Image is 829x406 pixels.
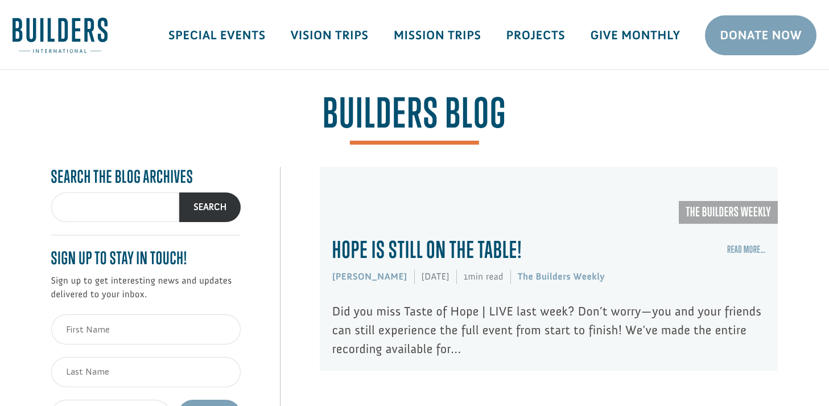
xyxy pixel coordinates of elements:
a: Mission Trips [381,19,494,52]
a: The Builders Weekly [518,271,605,282]
button: Search [179,192,241,223]
span: [DATE] [414,263,456,292]
a: [PERSON_NAME] [332,271,407,282]
a: The Builders Weekly [679,201,778,224]
a: Read More… [727,244,766,255]
a: Special Events [156,19,278,52]
a: Give Monthly [578,19,692,52]
a: Hope is Still on the Table! [332,236,522,263]
p: Did you miss Taste of Hope | LIVE last week? Don’t worry—you and your friends can still experienc... [332,302,766,358]
img: Builders International [13,18,108,53]
a: Vision Trips [278,19,381,52]
span: BUILDERS Blog [323,93,506,145]
a: Projects [494,19,578,52]
input: Last Name [51,357,241,387]
p: Sign up to get interesting news and updates delivered to your inbox. [51,274,241,302]
input: First Name [51,314,241,345]
h4: Sign up to stay in touch! [51,248,241,268]
a: Donate Now [705,15,816,55]
h4: Search the Blog Archives [51,167,241,187]
span: 1min read [457,263,511,292]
